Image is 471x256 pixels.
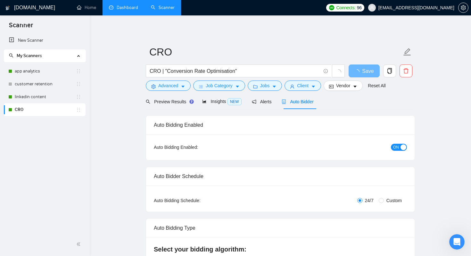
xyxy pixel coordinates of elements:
button: barsJob Categorycaret-down [193,81,245,91]
span: search [9,53,13,58]
span: ON [393,144,399,151]
button: settingAdvancedcaret-down [146,81,191,91]
img: Profile image for Mariia [7,70,20,83]
span: folder [253,84,258,89]
li: New Scanner [4,34,86,47]
div: Mariia [23,124,37,131]
span: Home [15,213,28,218]
div: • [DATE] [38,171,56,178]
span: Client [297,82,309,89]
div: Auto Bidder Schedule [154,167,407,185]
div: Mariia [23,53,37,59]
button: Help [86,197,128,223]
iframe: To enrich screen reader interactions, please activate Accessibility in Grammarly extension settings [449,234,465,250]
img: Profile image for Mariia [7,141,20,154]
span: search [146,99,150,104]
span: double-left [76,241,83,247]
span: Insights [202,99,241,104]
div: Mariia [23,76,37,83]
span: holder [76,81,81,87]
input: Search Freelance Jobs... [150,67,321,75]
img: Profile image for Mariia [7,165,20,178]
button: idcardVendorcaret-down [324,81,363,91]
span: caret-down [311,84,316,89]
span: setting [151,84,156,89]
a: app analytics [15,65,76,78]
li: CRO [4,103,86,116]
img: upwork-logo.png [329,5,334,10]
span: loading [354,69,362,74]
input: Scanner name... [149,44,402,60]
button: userClientcaret-down [285,81,321,91]
div: Auto Bidding Enabled: [154,144,238,151]
span: Preview Results [146,99,192,104]
button: Messages [43,197,85,223]
span: Job Category [206,82,232,89]
div: • [DATE] [36,195,54,202]
button: Save [349,64,380,77]
span: user [290,84,294,89]
span: bars [199,84,203,89]
div: • [DATE] [38,148,56,154]
h1: Messages [47,3,82,14]
div: • [DATE] [38,124,56,131]
div: Mariia [23,148,37,154]
img: logo [5,3,10,13]
img: Profile image for Mariia [7,22,20,35]
span: copy [384,68,396,74]
span: caret-down [235,84,240,89]
a: CRO [15,103,76,116]
div: Auto Bidding Schedule: [154,197,238,204]
span: info-circle [324,69,328,73]
span: user [370,5,374,10]
a: linkedin content [15,90,76,103]
img: Profile image for Mariia [7,117,20,130]
span: 96 [357,4,362,11]
a: New Scanner [9,34,80,47]
span: Scanner [4,21,38,34]
span: idcard [329,84,334,89]
span: Alerts [252,99,272,104]
button: folderJobscaret-down [248,81,282,91]
span: setting [459,5,468,10]
a: customer retention [15,78,76,90]
div: Close [112,3,124,14]
span: Jobs [260,82,270,89]
div: • [DATE] [38,53,56,59]
span: NEW [227,98,242,105]
img: Profile image for Mariia [7,94,20,107]
div: • [DATE] [38,76,56,83]
div: • 2h ago [38,29,56,36]
button: copy [383,64,396,77]
span: Save [362,67,374,75]
div: Auto Bidding Enabled [154,116,407,134]
button: Send us a message [29,177,99,190]
li: app analytics [4,65,86,78]
div: Mariia [23,100,37,107]
span: Auto Bidder [282,99,313,104]
div: Mariia [23,171,37,178]
a: dashboardDashboard [109,5,138,10]
h4: Select your bidding algorithm: [154,245,407,254]
div: Dima [23,195,35,202]
span: Custom [384,197,404,204]
img: Profile image for Dima [7,189,20,201]
span: edit [403,48,411,56]
span: Messages [52,213,76,218]
button: delete [400,64,412,77]
span: Help [102,213,112,218]
a: searchScanner [151,5,175,10]
div: Mariia [23,29,37,36]
span: holder [76,107,81,112]
span: notification [252,99,256,104]
span: loading [335,69,341,75]
a: homeHome [77,5,96,10]
span: My Scanners [9,53,42,58]
span: caret-down [272,84,277,89]
span: robot [282,99,286,104]
div: • [DATE] [38,100,56,107]
button: setting [458,3,468,13]
span: holder [76,94,81,99]
span: Vendor [336,82,350,89]
span: Advanced [158,82,178,89]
